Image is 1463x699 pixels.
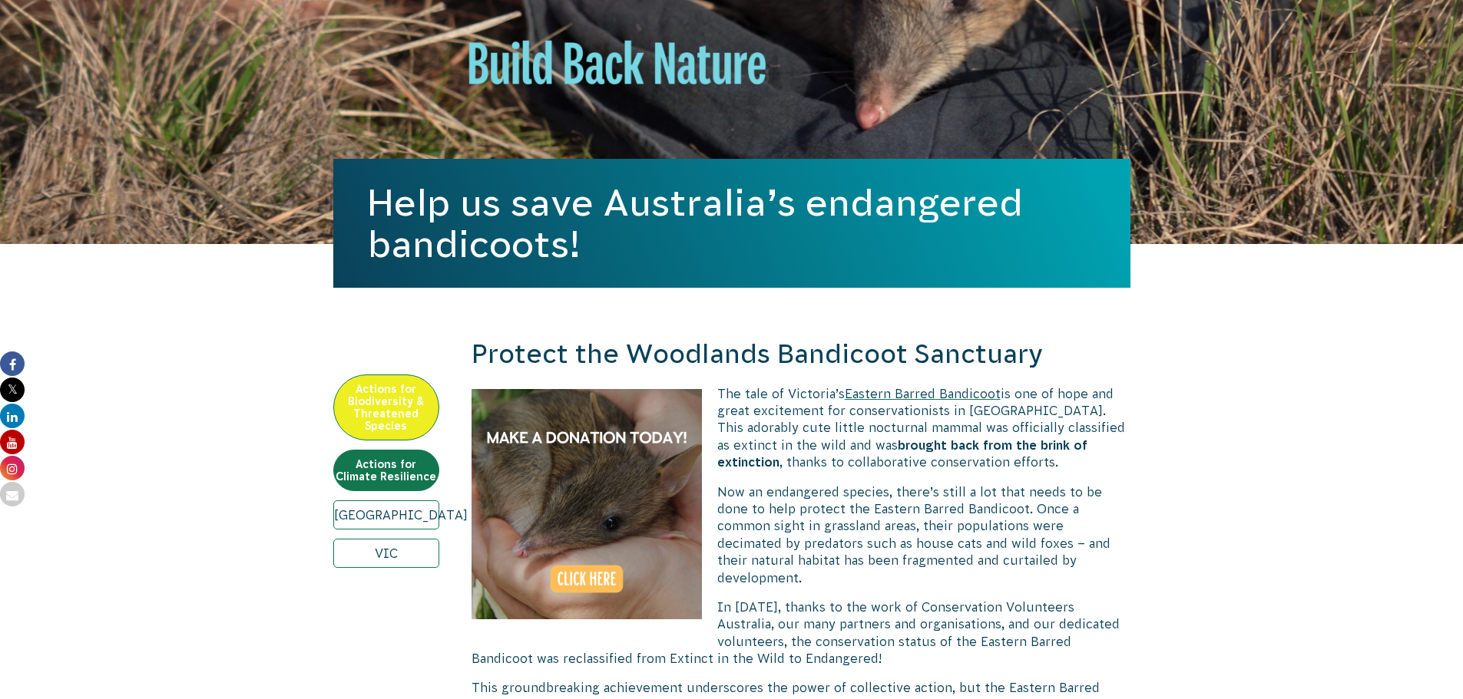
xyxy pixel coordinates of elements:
[717,387,1125,452] span: is one of hope and great excitement for conservationists in [GEOGRAPHIC_DATA]. This adorably cute...
[472,336,1130,373] h2: Protect the Woodlands Bandicoot Sanctuary
[333,500,439,529] a: [GEOGRAPHIC_DATA]
[717,485,1110,585] span: Now an endangered species, there’s still a lot that needs to be done to help protect the Eastern ...
[333,374,439,440] a: Actions for Biodiversity & Threatened Species
[717,387,845,401] span: The tale of Victoria’s
[367,182,1097,265] h1: Help us save Australia’s endangered bandicoots!
[845,387,1001,401] a: Eastern Barred Bandicoot
[333,539,439,568] a: VIC
[717,438,1087,469] span: brought back from the brink of extinction
[779,455,1058,469] span: , thanks to collaborative conservation efforts.
[472,600,1120,665] span: In [DATE], thanks to the work of Conservation Volunteers Australia, our many partners and organis...
[333,450,439,491] a: Actions for Climate Resilience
